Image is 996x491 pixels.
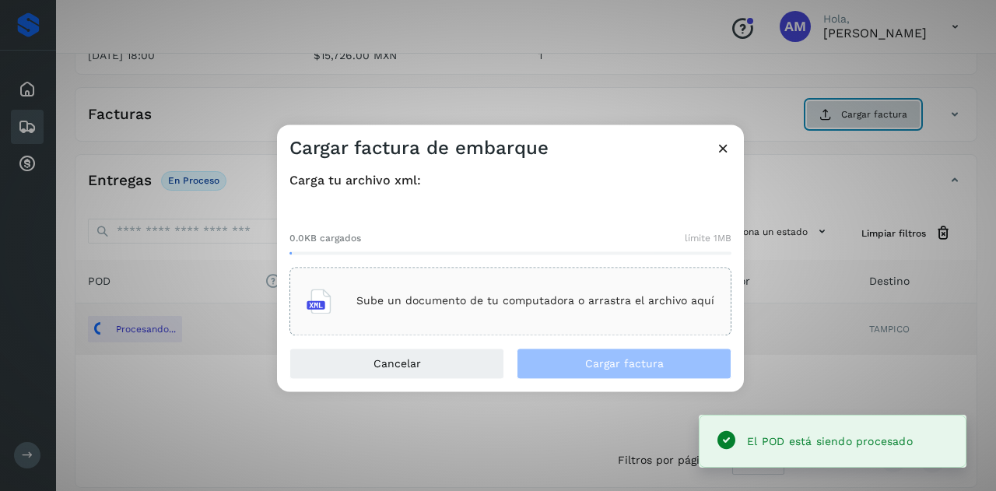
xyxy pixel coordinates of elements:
[289,173,731,188] h4: Carga tu archivo xml:
[289,137,549,160] h3: Cargar factura de embarque
[373,358,421,369] span: Cancelar
[289,348,504,379] button: Cancelar
[747,435,913,447] span: El POD está siendo procesado
[356,295,714,308] p: Sube un documento de tu computadora o arrastra el archivo aquí
[517,348,731,379] button: Cargar factura
[585,358,664,369] span: Cargar factura
[685,231,731,245] span: límite 1MB
[289,231,361,245] span: 0.0KB cargados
